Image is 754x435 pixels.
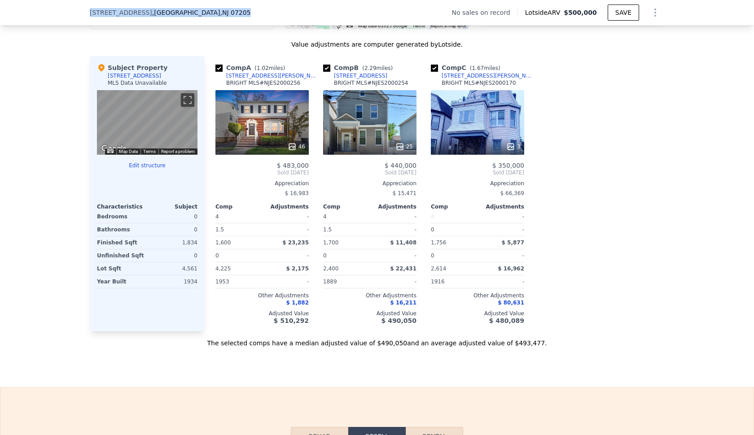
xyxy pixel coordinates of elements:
div: MLS Data Unavailable [108,79,167,87]
div: [STREET_ADDRESS][PERSON_NAME] [442,72,535,79]
div: Map [97,90,197,155]
div: BRIGHT MLS # NJES2000170 [442,79,516,87]
button: SAVE [608,4,639,21]
span: $ 350,000 [492,162,524,169]
span: , NJ 07205 [220,9,250,16]
div: 1953 [215,275,260,288]
span: Sold [DATE] [431,169,524,176]
span: $ 2,175 [286,265,309,272]
div: 1.5 [323,223,368,236]
div: 3 [506,142,521,151]
div: - [264,275,309,288]
div: Comp B [323,63,396,72]
div: 4,561 [149,262,197,275]
div: 0 [431,210,476,223]
button: Keyboard shortcuts [107,149,114,153]
span: Lotside ARV [525,8,564,17]
a: Report a problem [161,149,195,154]
div: Other Adjustments [323,292,416,299]
span: 4 [215,213,219,220]
span: 1.67 [472,65,484,71]
div: Appreciation [215,180,309,187]
div: Bathrooms [97,223,145,236]
div: 0 [149,223,197,236]
span: $ 16,211 [390,300,416,306]
span: , [GEOGRAPHIC_DATA] [152,8,251,17]
div: - [479,249,524,262]
div: BRIGHT MLS # NJES2000256 [226,79,300,87]
span: 2,614 [431,265,446,272]
div: 0 [149,210,197,223]
span: 2,400 [323,265,338,272]
div: Adjusted Value [431,310,524,317]
span: 1,600 [215,239,231,246]
div: 25 [395,142,413,151]
span: $ 480,089 [489,317,524,324]
a: Report a map error [430,23,466,28]
div: 1,834 [149,236,197,249]
span: $ 11,408 [390,239,416,246]
span: ( miles) [359,65,396,71]
div: - [479,223,524,236]
div: Other Adjustments [215,292,309,299]
div: Finished Sqft [97,236,145,249]
div: Street View [97,90,197,155]
span: $ 483,000 [277,162,309,169]
div: Adjusted Value [215,310,309,317]
div: 1916 [431,275,476,288]
div: Adjustments [370,203,416,210]
div: Adjusted Value [323,310,416,317]
a: [STREET_ADDRESS][PERSON_NAME] [431,72,535,79]
button: Map Data [119,148,138,155]
div: 1889 [323,275,368,288]
span: 1.02 [257,65,269,71]
span: $ 440,000 [385,162,416,169]
div: [STREET_ADDRESS] [108,72,161,79]
span: $ 5,877 [502,239,524,246]
div: Value adjustments are computer generated by Lotside . [90,40,664,49]
div: Year Built [97,275,145,288]
span: $ 16,962 [498,265,524,272]
span: 0 [323,252,327,259]
span: Sold [DATE] [215,169,309,176]
div: Characteristics [97,203,147,210]
span: $ 510,292 [274,317,309,324]
div: Comp [215,203,262,210]
div: Comp [323,203,370,210]
div: Appreciation [323,180,416,187]
div: 0 [149,249,197,262]
div: Comp A [215,63,289,72]
div: Lot Sqft [97,262,145,275]
span: $ 490,050 [381,317,416,324]
a: [STREET_ADDRESS] [323,72,387,79]
div: [STREET_ADDRESS] [334,72,387,79]
div: Subject [147,203,197,210]
span: Sold [DATE] [323,169,416,176]
div: - [264,249,309,262]
div: Unfinished Sqft [97,249,145,262]
span: 1,700 [323,239,338,246]
div: BRIGHT MLS # NJES2000254 [334,79,408,87]
a: Terms [143,149,156,154]
div: - [372,223,416,236]
span: 4 [323,213,327,220]
span: $ 16,983 [285,190,309,196]
span: $500,000 [564,9,597,16]
span: $ 15,471 [393,190,416,196]
a: Open this area in Google Maps (opens a new window) [99,143,129,155]
span: $ 66,369 [500,190,524,196]
span: 2.29 [364,65,377,71]
span: [STREET_ADDRESS] [90,8,152,17]
div: - [372,249,416,262]
a: Terms [412,23,425,28]
div: - [479,210,524,223]
div: Comp [431,203,478,210]
div: - [479,275,524,288]
div: 0 [431,223,476,236]
span: 4,225 [215,265,231,272]
span: $ 80,631 [498,300,524,306]
button: Show Options [646,4,664,22]
span: $ 1,882 [286,300,309,306]
div: The selected comps have a median adjusted value of $490,050 and an average adjusted value of $493... [90,331,664,348]
span: 0 [431,252,434,259]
